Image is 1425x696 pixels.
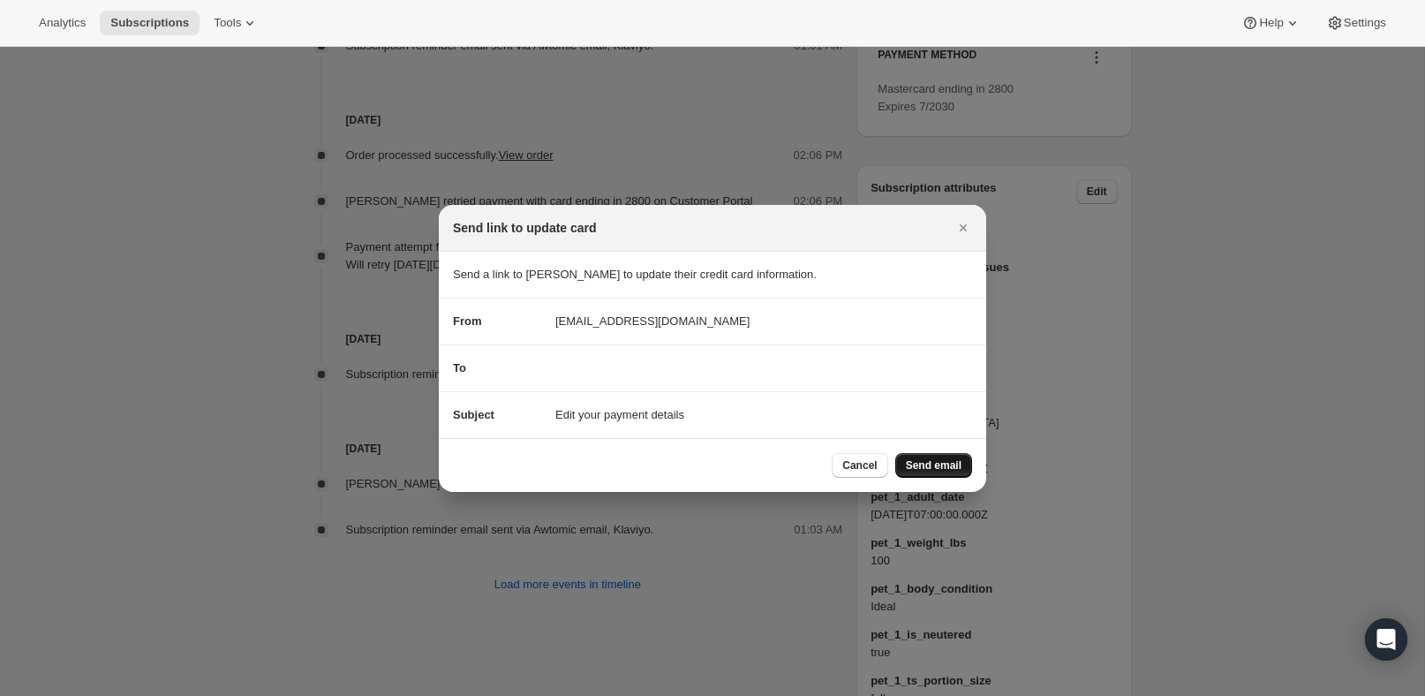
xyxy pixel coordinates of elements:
button: Analytics [28,11,96,35]
span: Subject [453,408,494,421]
button: Subscriptions [100,11,200,35]
button: Help [1231,11,1311,35]
div: Open Intercom Messenger [1365,618,1407,661]
span: From [453,314,482,328]
span: [EMAIL_ADDRESS][DOMAIN_NAME] [555,313,750,330]
p: Send a link to [PERSON_NAME] to update their credit card information. [453,266,972,284]
span: Subscriptions [110,16,189,30]
span: Tools [214,16,241,30]
span: Send email [906,458,961,473]
span: Settings [1344,16,1386,30]
span: Edit your payment details [555,406,684,424]
button: Tools [203,11,269,35]
span: Cancel [842,458,877,473]
button: Close [951,216,976,240]
h2: Send link to update card [453,219,597,237]
button: Cancel [832,453,887,478]
button: Settings [1316,11,1397,35]
span: Help [1259,16,1283,30]
span: Analytics [39,16,86,30]
span: To [453,361,466,374]
button: Send email [895,453,972,478]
